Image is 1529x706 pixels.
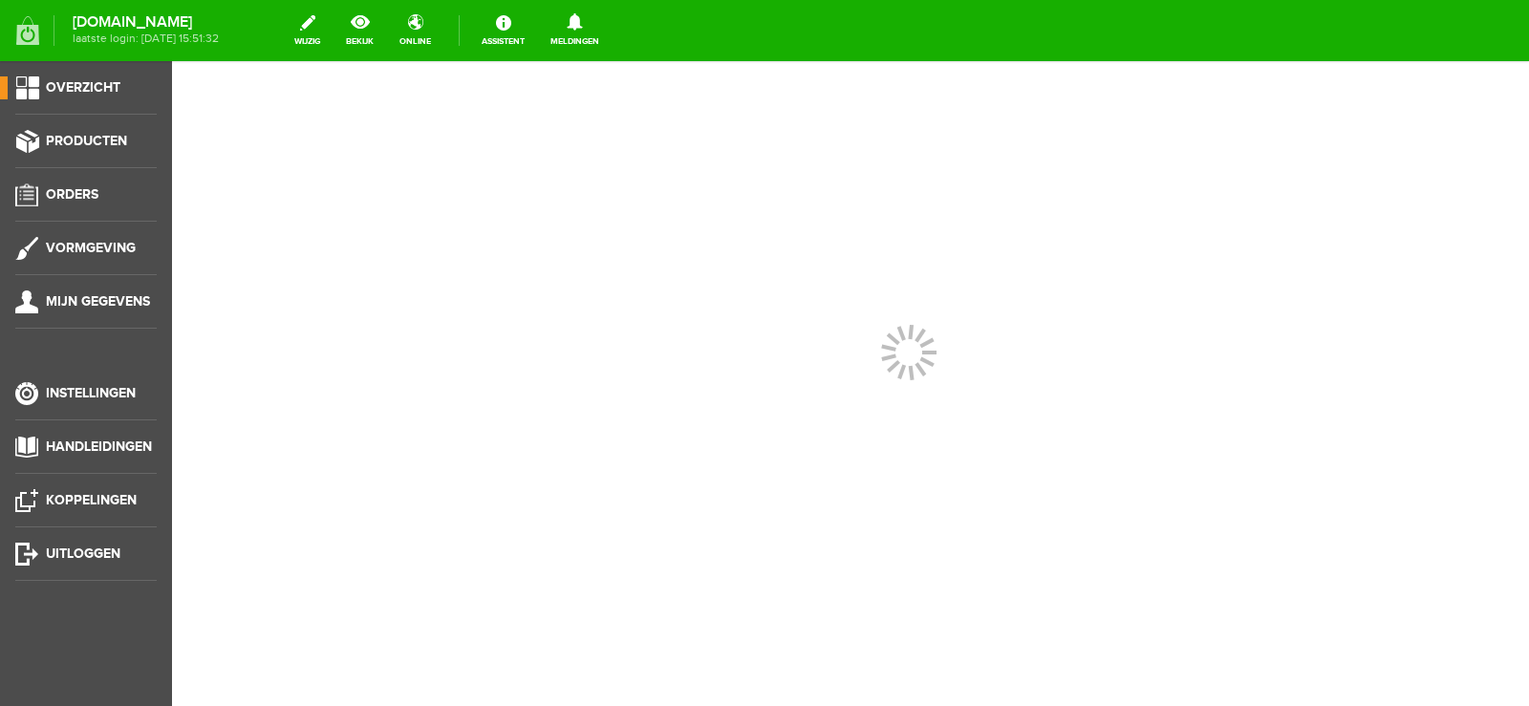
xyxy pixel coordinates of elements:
span: Koppelingen [46,492,137,508]
a: wijzig [283,10,332,52]
a: Assistent [470,10,536,52]
strong: [DOMAIN_NAME] [73,17,219,28]
a: Meldingen [539,10,611,52]
span: laatste login: [DATE] 15:51:32 [73,33,219,44]
span: Vormgeving [46,240,136,256]
span: Orders [46,186,98,203]
span: Instellingen [46,385,136,401]
span: Overzicht [46,79,120,96]
a: bekijk [334,10,385,52]
a: online [388,10,442,52]
span: Uitloggen [46,546,120,562]
span: Mijn gegevens [46,293,150,310]
span: Handleidingen [46,439,152,455]
span: Producten [46,133,127,149]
